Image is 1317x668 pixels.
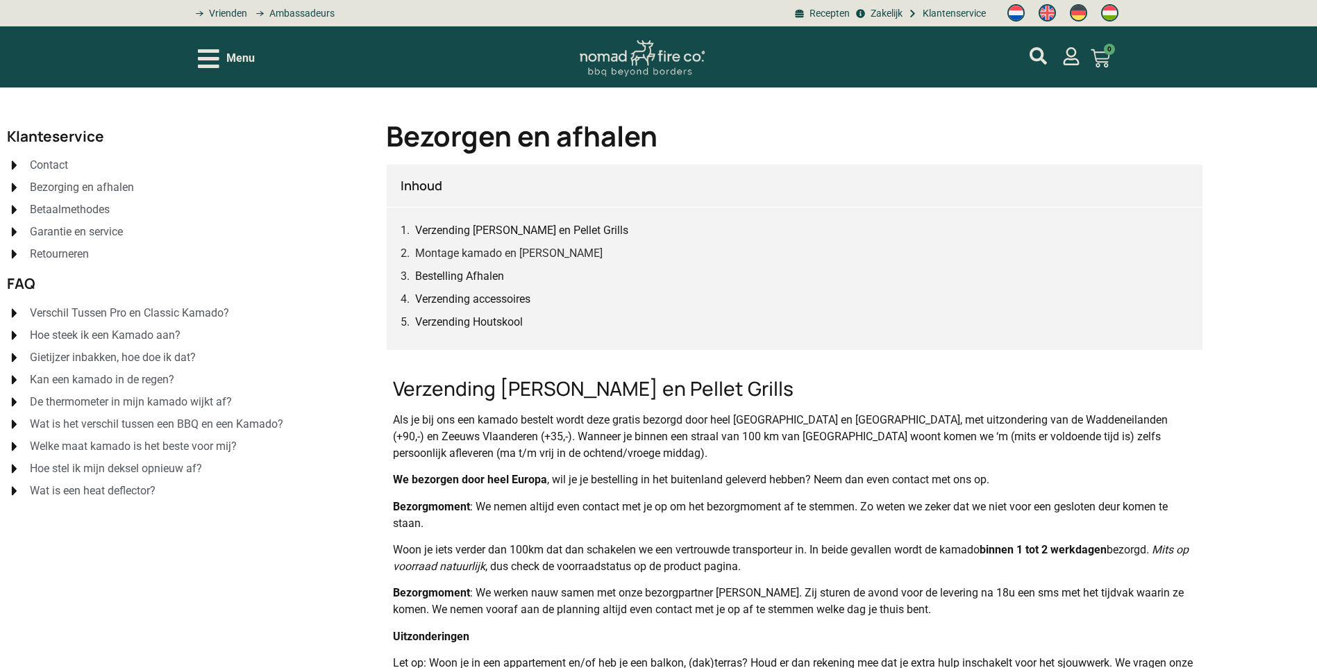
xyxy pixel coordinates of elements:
span: Contact [26,157,68,174]
span: Kan een kamado in de regen? [26,371,174,388]
a: Kan een kamado in de regen? [7,371,358,388]
span: Retourneren [26,246,89,262]
a: Verzending accessoires [415,290,530,308]
a: Garantie en service [7,224,358,240]
img: Nomad Logo [580,40,705,77]
span: Bezorging en afhalen [26,179,134,196]
a: Retourneren [7,246,358,262]
img: Nederlands [1007,4,1025,22]
a: Switch to Duits [1063,1,1094,26]
a: Hoe steek ik een Kamado aan? [7,327,358,344]
span: Gietijzer inbakken, hoe doe ik dat? [26,349,196,366]
a: grill bill klantenservice [906,6,986,21]
img: Engels [1039,4,1056,22]
p: Als je bij ons een kamado bestelt wordt deze gratis bezorgd door heel [GEOGRAPHIC_DATA] en [GEOGR... [393,412,1196,462]
a: Switch to Engels [1032,1,1063,26]
img: Duits [1070,4,1087,22]
p: Woon je iets verder dan 100km dat dan schakelen we een vertrouwde transporteur in. In beide geval... [393,542,1196,575]
a: Gietijzer inbakken, hoe doe ik dat? [7,349,358,366]
p: , wil je je bestelling in het buitenland geleverd hebben? Neem dan even contact met ons op. [393,471,1196,488]
a: Verschil Tussen Pro en Classic Kamado? [7,305,358,322]
a: Bestelling Afhalen [415,267,504,285]
span: Zakelijk [867,6,903,21]
strong: We bezorgen door heel Europa [393,473,547,486]
a: Wat is een heat deflector? [7,483,358,499]
div: Open/Close Menu [198,47,255,71]
a: grill bill zakeljk [853,6,902,21]
h1: Bezorgen en afhalen [386,122,1203,150]
img: Hongaars [1101,4,1118,22]
strong: Uitzonderingen [393,630,469,643]
a: Verzending [PERSON_NAME] en Pellet Grills [415,222,628,239]
h3: Verzending [PERSON_NAME] en Pellet Grills [393,377,1196,401]
span: Wat is het verschil tussen een BBQ en een Kamado? [26,416,283,433]
span: Menu [226,50,255,67]
span: Verschil Tussen Pro en Classic Kamado? [26,305,229,322]
span: Ambassadeurs [266,6,335,21]
a: Contact [7,157,358,174]
a: mijn account [1030,47,1047,65]
span: Hoe steek ik een Kamado aan? [26,327,181,344]
a: mijn account [1062,47,1080,65]
span: Hoe stel ik mijn deksel opnieuw af? [26,460,202,477]
a: De thermometer in mijn kamado wijkt af? [7,394,358,410]
span: Garantie en service [26,224,123,240]
a: grill bill ambassadors [251,6,334,21]
em: . Mits op voorraad natuurlijk [393,543,1189,573]
a: Montage kamado en [PERSON_NAME] [415,244,603,262]
span: De thermometer in mijn kamado wijkt af? [26,394,232,410]
a: Welke maat kamado is het beste voor mij? [7,438,358,455]
strong: binnen 1 tot 2 werkdagen [980,543,1107,556]
strong: Bezorgmoment [393,500,470,513]
h2: Klanteservice [7,129,358,144]
span: Vrienden [205,6,247,21]
a: Betaalmethodes [7,201,358,218]
p: : We nemen altijd even contact met je op om het bezorgmoment af te stemmen. Zo weten we zeker dat... [393,499,1196,532]
a: Bezorging en afhalen [7,179,358,196]
a: grill bill vrienden [191,6,247,21]
span: Recepten [806,6,850,21]
span: Klantenservice [919,6,986,21]
span: Welke maat kamado is het beste voor mij? [26,438,237,455]
a: Hoe stel ik mijn deksel opnieuw af? [7,460,358,477]
span: 0 [1104,44,1115,55]
h2: FAQ [7,276,358,291]
a: Switch to Hongaars [1094,1,1125,26]
h4: Inhoud [401,178,1189,194]
a: Wat is het verschil tussen een BBQ en een Kamado? [7,416,358,433]
strong: Bezorgmoment [393,586,470,599]
p: : We werken nauw samen met onze bezorgpartner [PERSON_NAME]. Zij sturen de avond voor de levering... [393,585,1196,618]
span: Wat is een heat deflector? [26,483,156,499]
span: Betaalmethodes [26,201,110,218]
a: 0 [1074,40,1127,76]
a: Verzending Houtskool [415,313,523,331]
a: BBQ recepten [793,6,850,21]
